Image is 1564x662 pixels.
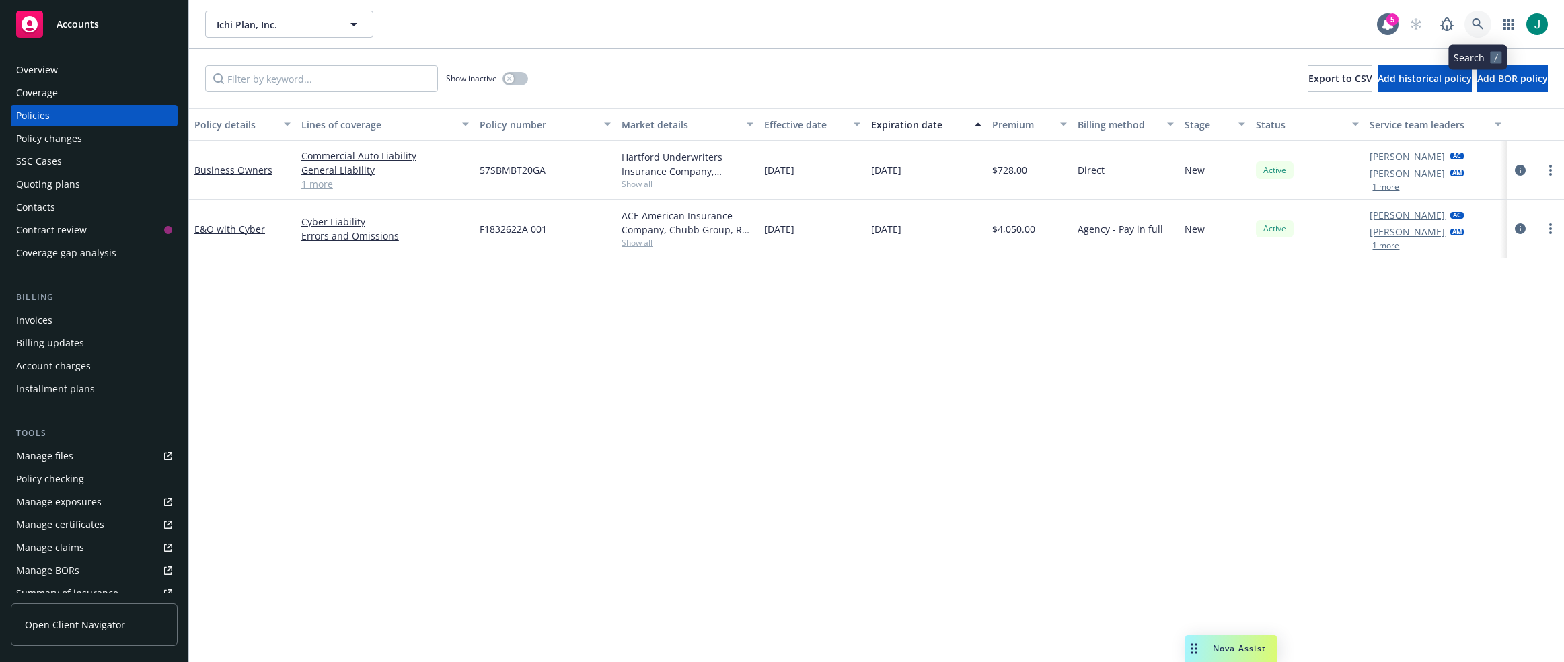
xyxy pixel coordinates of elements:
a: Invoices [11,309,178,331]
span: Ichi Plan, Inc. [217,17,333,32]
div: Policy checking [16,468,84,490]
span: Export to CSV [1308,72,1372,85]
a: Errors and Omissions [301,229,469,243]
button: Service team leaders [1364,108,1507,141]
a: Manage claims [11,537,178,558]
a: [PERSON_NAME] [1370,166,1445,180]
a: E&O with Cyber [194,223,265,235]
a: [PERSON_NAME] [1370,225,1445,239]
a: Policy checking [11,468,178,490]
div: Market details [622,118,739,132]
div: Contacts [16,196,55,218]
input: Filter by keyword... [205,65,438,92]
div: Policy changes [16,128,82,149]
img: photo [1526,13,1548,35]
a: Overview [11,59,178,81]
a: Manage exposures [11,491,178,513]
div: Drag to move [1185,635,1202,662]
a: circleInformation [1512,162,1528,178]
div: Manage exposures [16,491,102,513]
span: Active [1261,223,1288,235]
div: Account charges [16,355,91,377]
a: Cyber Liability [301,215,469,229]
a: Switch app [1495,11,1522,38]
div: Overview [16,59,58,81]
span: [DATE] [764,222,794,236]
span: $728.00 [992,163,1027,177]
div: Installment plans [16,378,95,400]
a: more [1542,221,1559,237]
button: Nova Assist [1185,635,1277,662]
button: Billing method [1072,108,1179,141]
span: Direct [1078,163,1105,177]
span: Add BOR policy [1477,72,1548,85]
span: Show all [622,237,753,248]
div: Policy details [194,118,276,132]
a: General Liability [301,163,469,177]
button: 1 more [1372,183,1399,191]
div: Billing method [1078,118,1159,132]
a: Account charges [11,355,178,377]
div: Hartford Underwriters Insurance Company, Hartford Insurance Group [622,150,753,178]
div: Tools [11,427,178,440]
button: Policy number [474,108,617,141]
span: [DATE] [871,163,901,177]
button: Add BOR policy [1477,65,1548,92]
span: $4,050.00 [992,222,1035,236]
a: Search [1464,11,1491,38]
a: Manage BORs [11,560,178,581]
span: 57SBMBT20GA [480,163,546,177]
a: [PERSON_NAME] [1370,149,1445,163]
div: Manage BORs [16,560,79,581]
span: [DATE] [871,222,901,236]
span: F1832622A 001 [480,222,547,236]
span: Nova Assist [1213,642,1266,654]
a: Contacts [11,196,178,218]
div: Service team leaders [1370,118,1487,132]
span: [DATE] [764,163,794,177]
button: Market details [616,108,759,141]
div: Policy number [480,118,597,132]
button: Stage [1179,108,1251,141]
div: SSC Cases [16,151,62,172]
span: Show all [622,178,753,190]
div: Summary of insurance [16,583,118,604]
span: Accounts [57,19,99,30]
a: Installment plans [11,378,178,400]
div: Manage files [16,445,73,467]
span: Active [1261,164,1288,176]
button: Status [1251,108,1364,141]
button: Premium [987,108,1072,141]
span: Show inactive [446,73,497,84]
div: ACE American Insurance Company, Chubb Group, RT Specialty Insurance Services, LLC (RSG Specialty,... [622,209,753,237]
a: Policy changes [11,128,178,149]
div: Stage [1185,118,1230,132]
div: Billing [11,291,178,304]
a: Contract review [11,219,178,241]
a: Coverage [11,82,178,104]
div: Effective date [764,118,846,132]
button: Policy details [189,108,296,141]
a: Start snowing [1403,11,1429,38]
a: circleInformation [1512,221,1528,237]
a: more [1542,162,1559,178]
button: Expiration date [866,108,987,141]
div: Expiration date [871,118,967,132]
button: 1 more [1372,242,1399,250]
span: New [1185,163,1205,177]
a: Coverage gap analysis [11,242,178,264]
button: Lines of coverage [296,108,474,141]
div: Manage claims [16,537,84,558]
button: Export to CSV [1308,65,1372,92]
button: Ichi Plan, Inc. [205,11,373,38]
div: Lines of coverage [301,118,454,132]
a: 1 more [301,177,469,191]
button: Add historical policy [1378,65,1472,92]
a: Quoting plans [11,174,178,195]
a: Report a Bug [1433,11,1460,38]
div: Contract review [16,219,87,241]
a: Commercial Auto Liability [301,149,469,163]
div: Billing updates [16,332,84,354]
a: Business Owners [194,163,272,176]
